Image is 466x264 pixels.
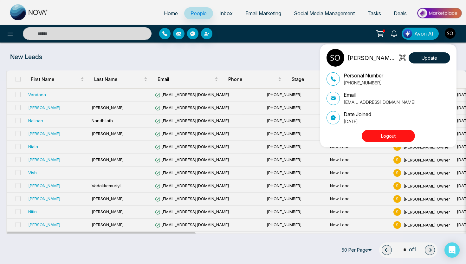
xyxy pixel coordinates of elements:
[444,242,460,258] div: Open Intercom Messenger
[362,130,415,142] button: Logout
[344,99,416,105] p: [EMAIL_ADDRESS][DOMAIN_NAME]
[344,79,383,86] p: [PHONE_NUMBER]
[344,110,371,118] p: Date Joined
[344,118,371,125] p: [DATE]
[344,91,416,99] p: Email
[347,54,397,62] p: [PERSON_NAME] Owner
[409,52,450,63] button: Update
[344,72,383,79] p: Personal Number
